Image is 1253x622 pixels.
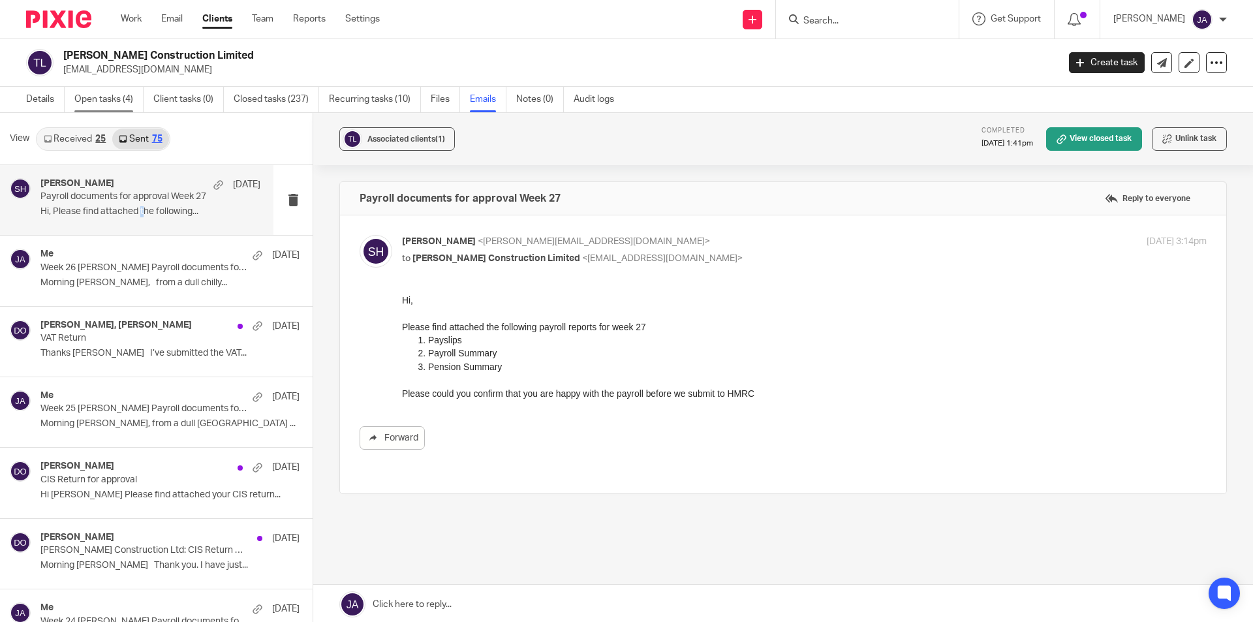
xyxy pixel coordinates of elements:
a: Settings [345,12,380,25]
a: Clients [202,12,232,25]
img: svg%3E [10,178,31,199]
span: to [402,254,410,263]
h4: [PERSON_NAME], [PERSON_NAME] [40,320,192,331]
p: [DATE] 3:14pm [1147,235,1207,249]
a: Notes (0) [516,87,564,112]
a: Reports [293,12,326,25]
span: (1) [435,135,445,143]
img: svg%3E [10,390,31,411]
span: <[EMAIL_ADDRESS][DOMAIN_NAME]> [582,254,743,263]
a: Open tasks (4) [74,87,144,112]
p: [PERSON_NAME] Construction Ltd: CIS Return Roller Shutter Doors Invoice 21325 [40,545,248,556]
p: Hi [PERSON_NAME] Please find attached your CIS return... [40,490,300,501]
img: Pixie [26,10,91,28]
p: [DATE] [272,461,300,474]
span: [PERSON_NAME] Construction Limited [412,254,580,263]
a: Received25 [37,129,112,149]
span: Completed [982,127,1025,134]
p: Payroll documents for approval Week 27 [40,191,217,202]
input: Search [802,16,920,27]
button: Associated clients(1) [339,127,455,151]
a: Forward [360,426,425,450]
a: Create task [1069,52,1145,73]
p: [PERSON_NAME] [1113,12,1185,25]
h4: Payroll documents for approval Week 27 [360,192,561,205]
p: Payroll Summary [26,53,805,66]
p: [DATE] [233,178,260,191]
p: [DATE] [272,390,300,403]
a: Closed tasks (237) [234,87,319,112]
a: Files [431,87,460,112]
h4: [PERSON_NAME] [40,178,114,189]
h4: Me [40,602,54,614]
img: svg%3E [10,461,31,482]
img: svg%3E [1192,9,1213,30]
p: [EMAIL_ADDRESS][DOMAIN_NAME] [63,63,1049,76]
img: svg%3E [360,235,392,268]
p: [DATE] [272,602,300,615]
img: svg%3E [10,532,31,553]
p: Hi, Please find attached the following... [40,206,260,217]
p: Morning [PERSON_NAME], from a dull chilly... [40,277,300,288]
p: Morning [PERSON_NAME], from a dull [GEOGRAPHIC_DATA] ... [40,418,300,429]
h4: [PERSON_NAME] [40,532,114,543]
p: Week 25 [PERSON_NAME] Payroll documents for approval [40,403,248,414]
p: VAT Return [40,333,248,344]
a: Client tasks (0) [153,87,224,112]
p: Morning [PERSON_NAME] Thank you. I have just... [40,560,300,571]
a: Work [121,12,142,25]
p: [DATE] [272,532,300,545]
img: svg%3E [10,249,31,270]
a: Audit logs [574,87,624,112]
p: Thanks [PERSON_NAME] I’ve submitted the VAT... [40,348,300,359]
span: <[PERSON_NAME][EMAIL_ADDRESS][DOMAIN_NAME]> [478,237,710,246]
span: Associated clients [367,135,445,143]
a: Sent75 [112,129,168,149]
p: [DATE] [272,249,300,262]
h4: Me [40,249,54,260]
h4: [PERSON_NAME] [40,461,114,472]
label: Reply to everyone [1102,189,1194,208]
a: Emails [470,87,506,112]
div: 25 [95,134,106,144]
p: Week 26 [PERSON_NAME] Payroll documents for approval [40,262,248,273]
span: View [10,132,29,146]
a: Details [26,87,65,112]
p: CIS Return for approval [40,474,248,486]
p: Payslips [26,40,805,53]
img: svg%3E [343,129,362,149]
p: [DATE] [272,320,300,333]
h2: [PERSON_NAME] Construction Limited [63,49,852,63]
img: svg%3E [10,320,31,341]
img: svg%3E [26,49,54,76]
a: Recurring tasks (10) [329,87,421,112]
div: 75 [152,134,162,144]
p: [DATE] 1:41pm [982,138,1033,149]
span: Get Support [991,14,1041,23]
button: Unlink task [1152,127,1227,151]
span: [PERSON_NAME] [402,237,476,246]
a: View closed task [1046,127,1142,151]
h4: Me [40,390,54,401]
p: Pension Summary [26,67,805,80]
a: Email [161,12,183,25]
a: Team [252,12,273,25]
